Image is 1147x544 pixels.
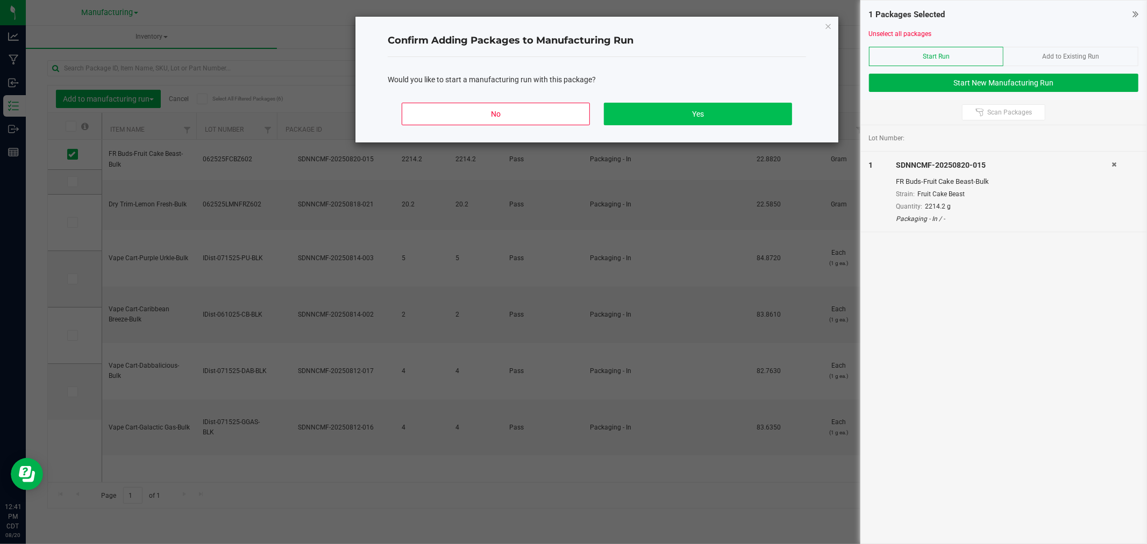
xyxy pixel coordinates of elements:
button: Close [824,19,832,32]
div: Would you like to start a manufacturing run with this package? [388,74,806,85]
button: No [402,103,590,125]
h4: Confirm Adding Packages to Manufacturing Run [388,34,806,48]
iframe: Resource center [11,458,43,490]
button: Yes [604,103,792,125]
